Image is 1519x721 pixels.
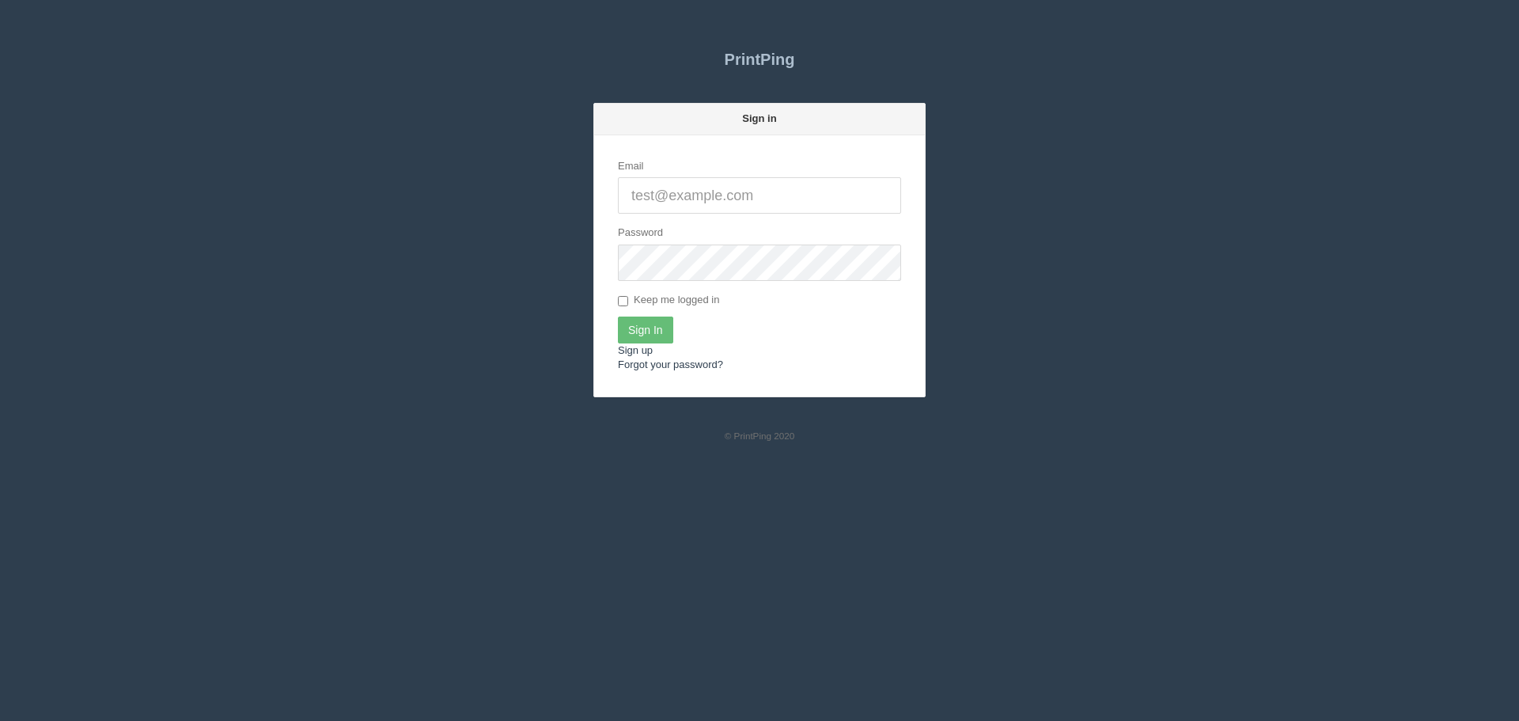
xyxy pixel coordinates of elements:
input: Sign In [618,317,673,343]
label: Email [618,159,644,174]
input: test@example.com [618,177,901,214]
small: © PrintPing 2020 [725,431,795,441]
a: Sign up [618,344,653,356]
a: PrintPing [593,40,926,79]
label: Keep me logged in [618,293,719,309]
input: Keep me logged in [618,296,628,306]
label: Password [618,226,663,241]
a: Forgot your password? [618,359,723,370]
strong: Sign in [742,112,776,124]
